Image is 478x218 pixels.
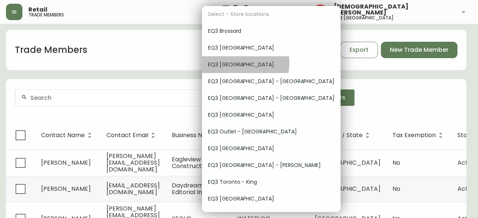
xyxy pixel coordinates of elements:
[208,145,335,152] span: EQ3 [GEOGRAPHIC_DATA]
[208,178,335,186] span: EQ3 Toronto - King
[202,174,341,190] div: EQ3 Toronto - King
[202,23,341,40] div: EQ3 Brossard
[202,73,341,90] div: EQ3 [GEOGRAPHIC_DATA] - [GEOGRAPHIC_DATA]
[202,123,341,140] div: EQ3 Outlet - [GEOGRAPHIC_DATA]
[208,161,335,169] span: EQ3 [GEOGRAPHIC_DATA] - [PERSON_NAME]
[202,90,341,107] div: EQ3 [GEOGRAPHIC_DATA] - [GEOGRAPHIC_DATA]
[202,107,341,123] div: EQ3 [GEOGRAPHIC_DATA]
[208,27,335,35] span: EQ3 Brossard
[208,128,335,136] span: EQ3 Outlet - [GEOGRAPHIC_DATA]
[202,190,341,207] div: EQ3 [GEOGRAPHIC_DATA]
[202,140,341,157] div: EQ3 [GEOGRAPHIC_DATA]
[202,157,341,174] div: EQ3 [GEOGRAPHIC_DATA] - [PERSON_NAME]
[208,111,335,119] span: EQ3 [GEOGRAPHIC_DATA]
[208,94,335,102] span: EQ3 [GEOGRAPHIC_DATA] - [GEOGRAPHIC_DATA]
[208,44,335,52] span: EQ3 [GEOGRAPHIC_DATA]
[202,40,341,56] div: EQ3 [GEOGRAPHIC_DATA]
[208,61,335,69] span: EQ3 [GEOGRAPHIC_DATA]
[208,78,335,85] span: EQ3 [GEOGRAPHIC_DATA] - [GEOGRAPHIC_DATA]
[208,195,335,203] span: EQ3 [GEOGRAPHIC_DATA]
[202,56,341,73] div: EQ3 [GEOGRAPHIC_DATA]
